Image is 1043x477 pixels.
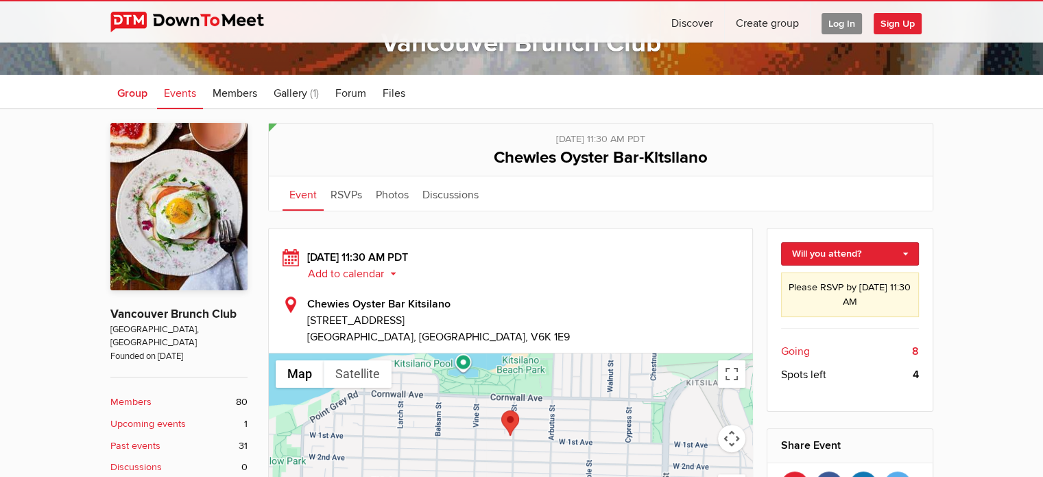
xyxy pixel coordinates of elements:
span: [GEOGRAPHIC_DATA], [GEOGRAPHIC_DATA], V6K 1E9 [307,330,570,344]
button: Add to calendar [307,268,407,280]
span: Spots left [781,367,826,383]
b: Past events [110,439,160,454]
a: Discover [660,1,724,43]
a: Photos [369,176,416,211]
a: Vancouver Brunch Club [110,307,237,321]
button: Show satellite imagery [324,360,392,388]
div: [DATE] 11:30 AM PDT [283,124,919,147]
a: Create group [725,1,810,43]
b: Discussions [110,460,162,475]
a: Vancouver Brunch Club [381,27,662,59]
a: Members [206,75,264,109]
a: Events [157,75,203,109]
h2: Share Event [781,429,919,462]
span: Gallery [274,86,307,100]
b: Chewies Oyster Bar Kitsilano [307,297,451,311]
span: (1) [310,86,319,100]
span: 31 [239,439,248,454]
img: DownToMeet [110,12,285,32]
a: Members 80 [110,395,248,410]
span: Going [781,343,810,360]
a: Sign Up [874,1,933,43]
div: Please RSVP by [DATE] 11:30 AM [781,272,919,317]
b: 4 [913,367,919,383]
span: Files [383,86,405,100]
a: Upcoming events 1 [110,417,248,432]
span: 1 [244,417,248,432]
button: Map camera controls [718,425,745,452]
a: Discussions [416,176,485,211]
a: Group [110,75,154,109]
b: 8 [912,343,919,360]
a: Event [283,176,324,211]
a: Gallery (1) [267,75,326,109]
b: Upcoming events [110,417,186,432]
a: Log In [811,1,873,43]
a: Will you attend? [781,242,919,266]
span: Founded on [DATE] [110,350,248,363]
span: Events [164,86,196,100]
span: 80 [236,395,248,410]
b: Members [110,395,152,410]
a: RSVPs [324,176,369,211]
a: Files [376,75,412,109]
div: [DATE] 11:30 AM PDT [283,249,739,282]
span: Members [213,86,257,100]
span: Chewies Oyster Bar-Kitsilano [494,148,708,167]
a: Discussions 0 [110,460,248,475]
button: Show street map [276,360,324,388]
span: Log In [822,13,862,34]
a: Past events 31 [110,439,248,454]
span: Forum [335,86,366,100]
span: [STREET_ADDRESS] [307,312,739,329]
span: [GEOGRAPHIC_DATA], [GEOGRAPHIC_DATA] [110,323,248,350]
span: 0 [241,460,248,475]
button: Toggle fullscreen view [718,360,745,388]
span: Group [117,86,147,100]
a: Forum [328,75,373,109]
span: Sign Up [874,13,922,34]
img: Vancouver Brunch Club [110,123,248,290]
